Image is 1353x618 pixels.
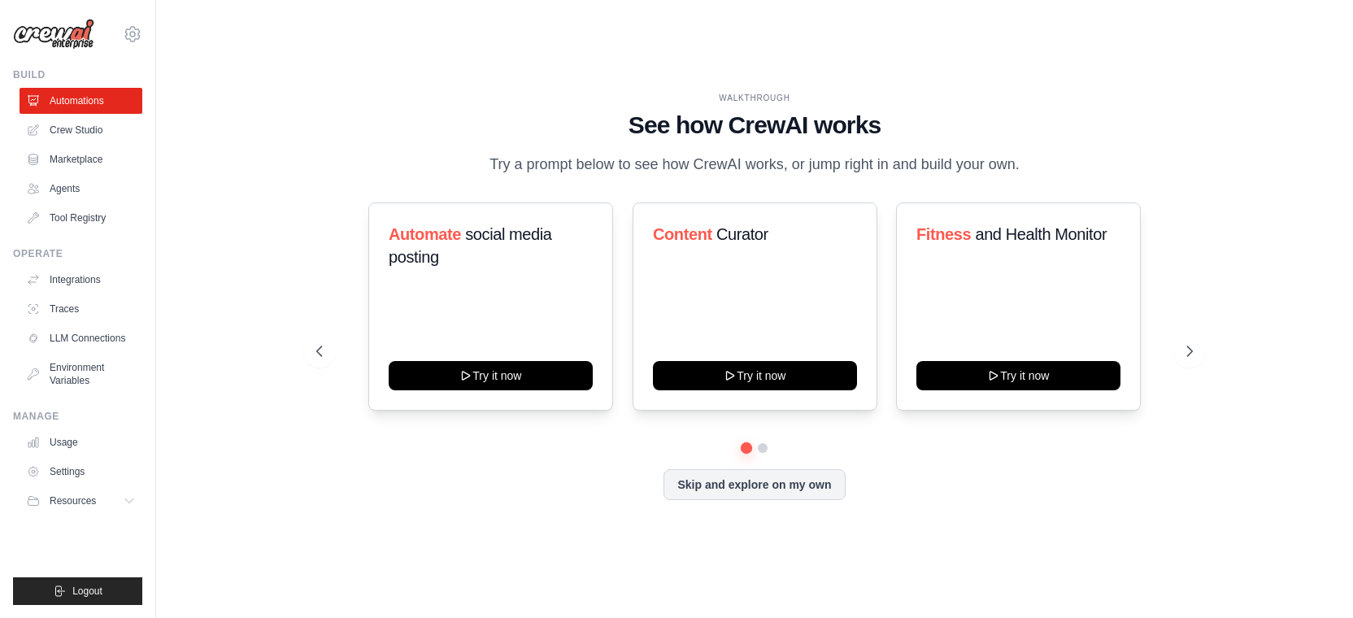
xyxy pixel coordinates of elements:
[653,225,712,243] span: Content
[20,355,142,394] a: Environment Variables
[13,68,142,81] div: Build
[50,494,96,507] span: Resources
[13,19,94,50] img: Logo
[316,111,1193,140] h1: See how CrewAI works
[20,488,142,514] button: Resources
[20,296,142,322] a: Traces
[481,153,1028,176] p: Try a prompt below to see how CrewAI works, or jump right in and build your own.
[976,225,1107,243] span: and Health Monitor
[20,146,142,172] a: Marketplace
[20,88,142,114] a: Automations
[13,577,142,605] button: Logout
[72,585,102,598] span: Logout
[20,267,142,293] a: Integrations
[389,225,552,266] span: social media posting
[20,176,142,202] a: Agents
[389,225,461,243] span: Automate
[663,469,845,500] button: Skip and explore on my own
[13,410,142,423] div: Manage
[13,247,142,260] div: Operate
[653,361,857,390] button: Try it now
[20,325,142,351] a: LLM Connections
[20,117,142,143] a: Crew Studio
[389,361,593,390] button: Try it now
[716,225,768,243] span: Curator
[20,205,142,231] a: Tool Registry
[916,225,971,243] span: Fitness
[316,92,1193,104] div: WALKTHROUGH
[20,429,142,455] a: Usage
[20,459,142,485] a: Settings
[916,361,1120,390] button: Try it now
